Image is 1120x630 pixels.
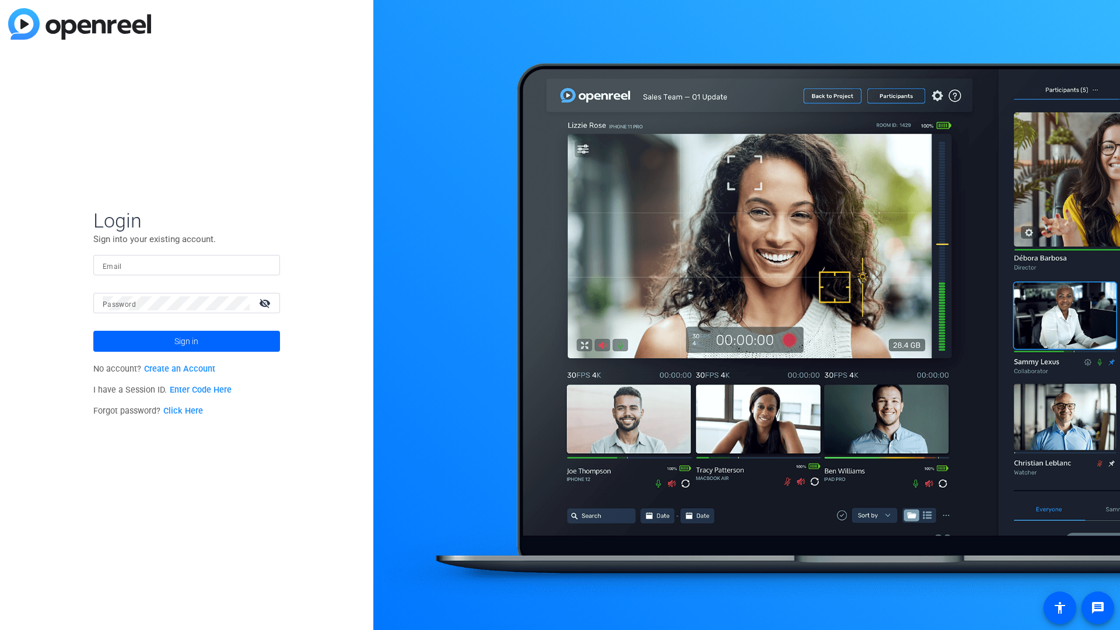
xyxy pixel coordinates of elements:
mat-label: Password [103,300,136,309]
mat-icon: visibility_off [252,295,280,311]
input: Enter Email Address [103,258,271,272]
mat-icon: message [1091,601,1105,615]
span: I have a Session ID. [93,385,232,395]
mat-icon: accessibility [1053,601,1067,615]
span: No account? [93,364,215,374]
a: Click Here [163,406,203,416]
img: blue-gradient.svg [8,8,151,40]
button: Sign in [93,331,280,352]
mat-label: Email [103,262,122,271]
a: Enter Code Here [170,385,232,395]
p: Sign into your existing account. [93,233,280,246]
span: Login [93,208,280,233]
span: Sign in [174,327,198,356]
a: Create an Account [144,364,215,374]
span: Forgot password? [93,406,203,416]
